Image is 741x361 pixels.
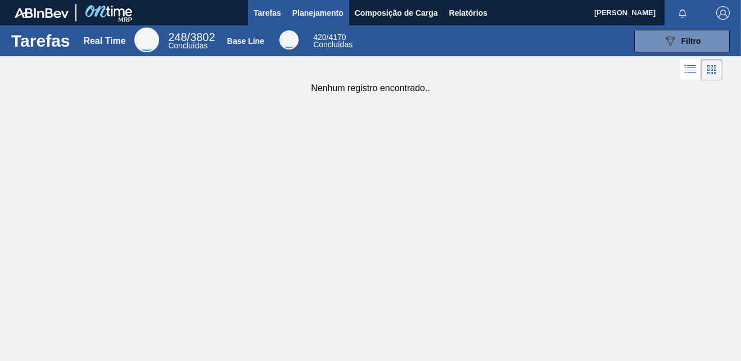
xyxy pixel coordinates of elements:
[634,30,730,52] button: Filtro
[665,5,701,21] button: Notificações
[313,33,326,42] span: 420
[313,34,353,48] div: Base Line
[83,36,125,46] div: Real Time
[254,6,281,20] span: Tarefas
[168,31,215,43] span: / 3802
[279,30,299,49] div: Base Line
[681,37,701,46] span: Filtro
[227,37,264,46] div: Base Line
[313,40,353,49] span: Concluídas
[292,6,344,20] span: Planejamento
[449,6,487,20] span: Relatórios
[680,59,701,80] div: Visão em Lista
[134,28,159,52] div: Real Time
[11,34,70,47] h1: Tarefas
[355,6,438,20] span: Composição de Carga
[15,8,69,18] img: TNhmsLtSVTkK8tSr43FrP2fwEKptu5GPRR3wAAAABJRU5ErkJggg==
[168,31,187,43] span: 248
[168,33,215,49] div: Real Time
[716,6,730,20] img: Logout
[313,33,346,42] span: / 4170
[701,59,722,80] div: Visão em Cards
[168,41,207,50] span: Concluídas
